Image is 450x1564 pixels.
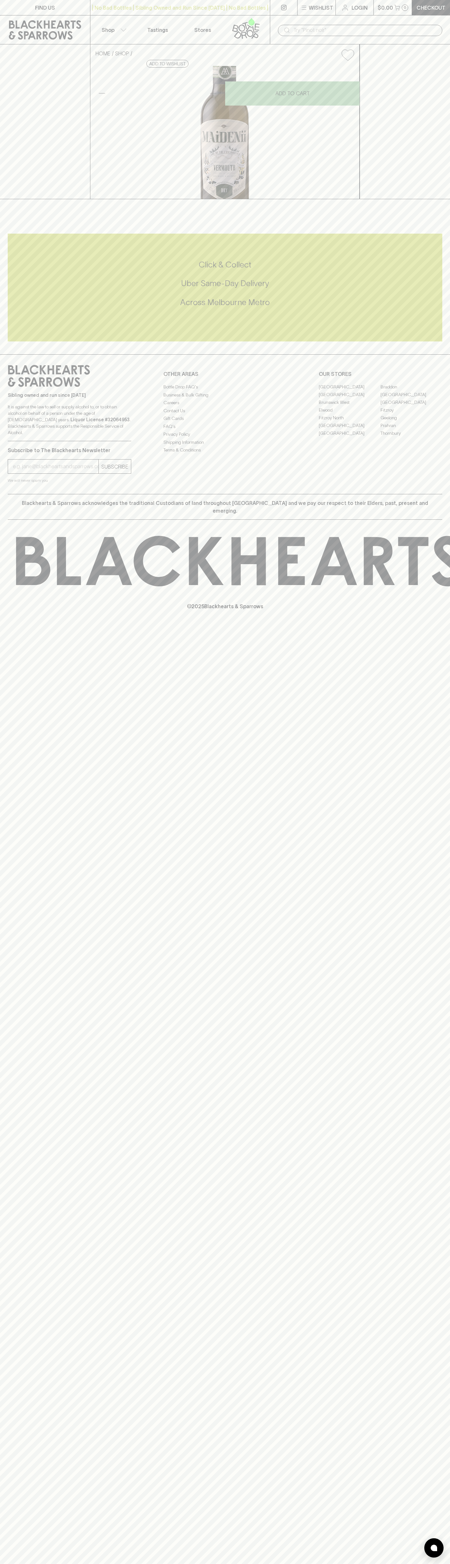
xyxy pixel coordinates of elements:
a: Privacy Policy [163,431,287,438]
button: Add to wishlist [339,47,357,63]
a: FAQ's [163,423,287,430]
a: Stores [180,15,225,44]
a: Business & Bulk Gifting [163,391,287,399]
button: ADD TO CART [225,81,360,106]
p: Subscribe to The Blackhearts Newsletter [8,446,131,454]
h5: Uber Same-Day Delivery [8,278,442,289]
a: Braddon [381,383,442,391]
h5: Click & Collect [8,259,442,270]
a: [GEOGRAPHIC_DATA] [319,429,381,437]
p: Stores [194,26,211,34]
a: Terms & Conditions [163,446,287,454]
button: Add to wishlist [146,60,188,68]
a: Shipping Information [163,438,287,446]
a: Thornbury [381,429,442,437]
a: [GEOGRAPHIC_DATA] [319,391,381,398]
a: Careers [163,399,287,407]
p: Wishlist [309,4,333,12]
p: It is against the law to sell or supply alcohol to, or to obtain alcohol on behalf of a person un... [8,404,131,436]
input: e.g. jane@blackheartsandsparrows.com.au [13,461,98,472]
a: Elwood [319,406,381,414]
div: Call to action block [8,234,442,341]
p: Sibling owned and run since [DATE] [8,392,131,398]
a: Gift Cards [163,415,287,423]
p: Blackhearts & Sparrows acknowledges the traditional Custodians of land throughout [GEOGRAPHIC_DAT... [13,499,437,515]
p: 0 [404,6,406,9]
h5: Across Melbourne Metro [8,297,442,308]
a: Fitzroy [381,406,442,414]
button: SUBSCRIBE [99,460,131,473]
p: $0.00 [378,4,393,12]
button: Shop [90,15,135,44]
a: [GEOGRAPHIC_DATA] [381,398,442,406]
a: [GEOGRAPHIC_DATA] [319,422,381,429]
img: 12717.png [90,66,359,199]
a: Tastings [135,15,180,44]
p: We will never spam you [8,477,131,484]
a: Prahran [381,422,442,429]
p: Tastings [147,26,168,34]
p: OTHER AREAS [163,370,287,378]
a: HOME [96,51,110,56]
p: FIND US [35,4,55,12]
p: OUR STORES [319,370,442,378]
a: Bottle Drop FAQ's [163,383,287,391]
a: Contact Us [163,407,287,414]
p: Shop [102,26,115,34]
a: SHOP [115,51,129,56]
p: Login [352,4,368,12]
img: bubble-icon [431,1545,437,1551]
p: SUBSCRIBE [101,463,128,470]
strong: Liquor License #32064953 [70,417,130,422]
a: Fitzroy North [319,414,381,422]
a: Brunswick West [319,398,381,406]
p: ADD TO CART [275,89,310,97]
a: [GEOGRAPHIC_DATA] [381,391,442,398]
a: Geelong [381,414,442,422]
input: Try "Pinot noir" [293,25,437,35]
p: Checkout [417,4,445,12]
a: [GEOGRAPHIC_DATA] [319,383,381,391]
